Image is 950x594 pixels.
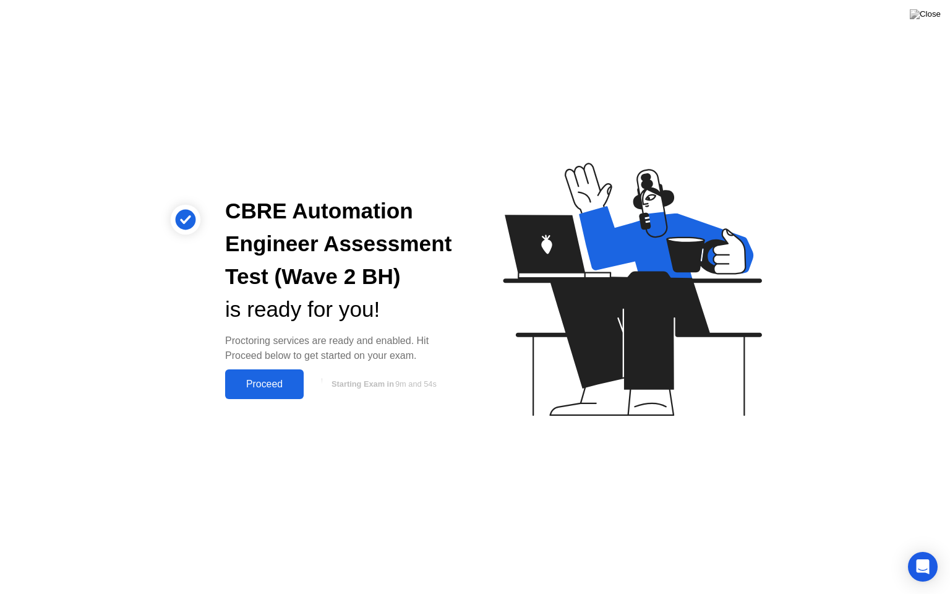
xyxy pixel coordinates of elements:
[225,293,455,326] div: is ready for you!
[908,552,938,582] div: Open Intercom Messenger
[225,369,304,399] button: Proceed
[225,334,455,363] div: Proctoring services are ready and enabled. Hit Proceed below to get started on your exam.
[910,9,941,19] img: Close
[395,379,437,389] span: 9m and 54s
[229,379,300,390] div: Proceed
[225,195,455,293] div: CBRE Automation Engineer Assessment Test (Wave 2 BH)
[310,372,455,396] button: Starting Exam in9m and 54s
